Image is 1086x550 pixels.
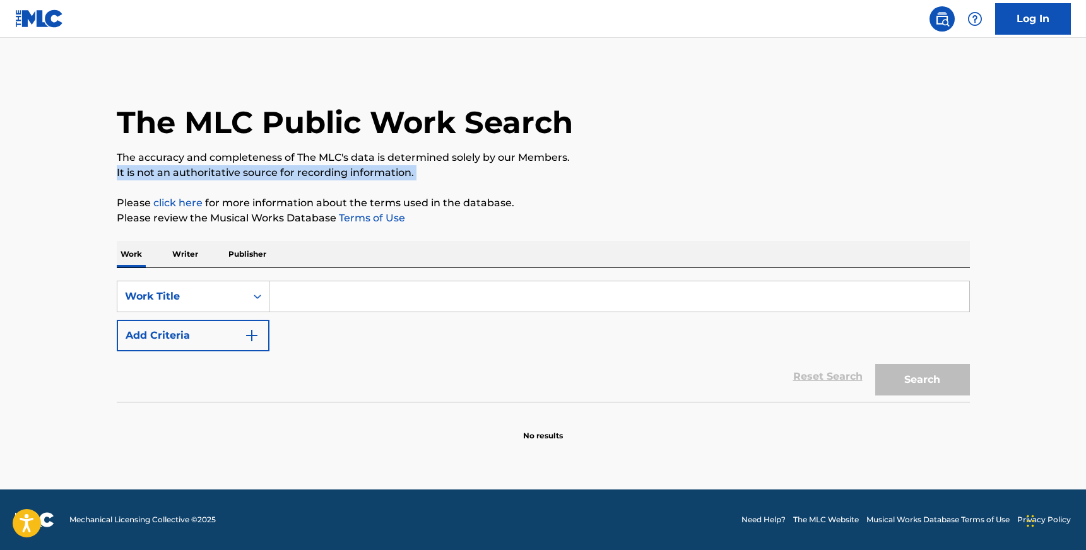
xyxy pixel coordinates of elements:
[935,11,950,26] img: search
[153,197,203,209] a: click here
[117,196,970,211] p: Please for more information about the terms used in the database.
[244,328,259,343] img: 9d2ae6d4665cec9f34b9.svg
[741,514,786,525] a: Need Help?
[225,241,270,267] p: Publisher
[117,165,970,180] p: It is not an authoritative source for recording information.
[995,3,1071,35] a: Log In
[168,241,202,267] p: Writer
[1023,489,1086,550] iframe: Chat Widget
[117,150,970,165] p: The accuracy and completeness of The MLC's data is determined solely by our Members.
[793,514,859,525] a: The MLC Website
[117,241,146,267] p: Work
[117,320,269,351] button: Add Criteria
[125,289,239,304] div: Work Title
[962,6,988,32] div: Help
[967,11,983,26] img: help
[15,9,64,28] img: MLC Logo
[69,514,216,525] span: Mechanical Licensing Collective © 2025
[523,415,563,442] p: No results
[866,514,1010,525] a: Musical Works Database Terms of Use
[117,211,970,226] p: Please review the Musical Works Database
[1027,502,1034,540] div: Drag
[1017,514,1071,525] a: Privacy Policy
[930,6,955,32] a: Public Search
[117,103,573,141] h1: The MLC Public Work Search
[117,281,970,402] form: Search Form
[336,212,405,224] a: Terms of Use
[15,512,54,527] img: logo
